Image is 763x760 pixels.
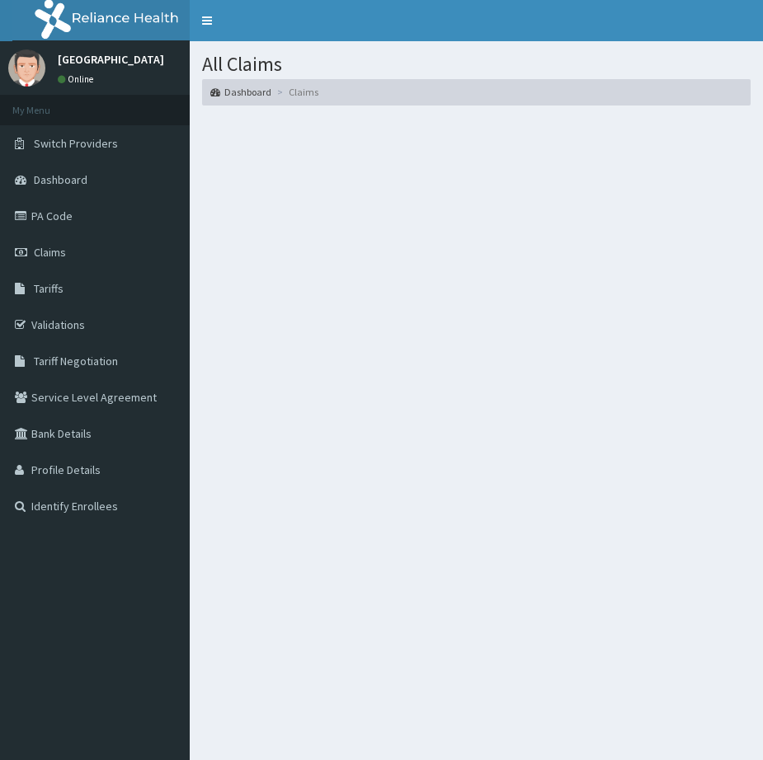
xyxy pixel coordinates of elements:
p: [GEOGRAPHIC_DATA] [58,54,164,65]
img: User Image [8,49,45,87]
li: Claims [273,85,318,99]
span: Switch Providers [34,136,118,151]
span: Tariff Negotiation [34,354,118,368]
span: Tariffs [34,281,64,296]
span: Claims [34,245,66,260]
a: Dashboard [210,85,271,99]
h1: All Claims [202,54,751,75]
a: Online [58,73,97,85]
span: Dashboard [34,172,87,187]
